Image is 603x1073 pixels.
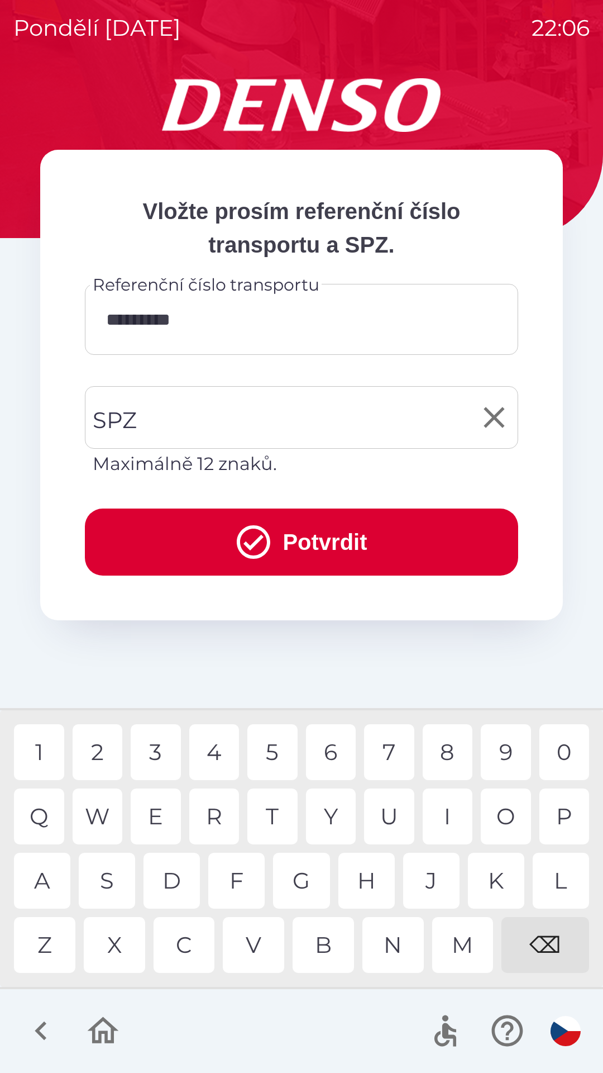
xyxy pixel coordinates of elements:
[93,273,319,297] label: Referenční číslo transportu
[532,11,590,45] p: 22:06
[13,11,181,45] p: pondělí [DATE]
[85,509,518,576] button: Potvrdit
[40,78,563,132] img: Logo
[474,397,514,438] button: Clear
[85,194,518,262] p: Vložte prosím referenční číslo transportu a SPZ.
[551,1016,581,1046] img: cs flag
[93,450,510,477] p: Maximálně 12 znaků.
